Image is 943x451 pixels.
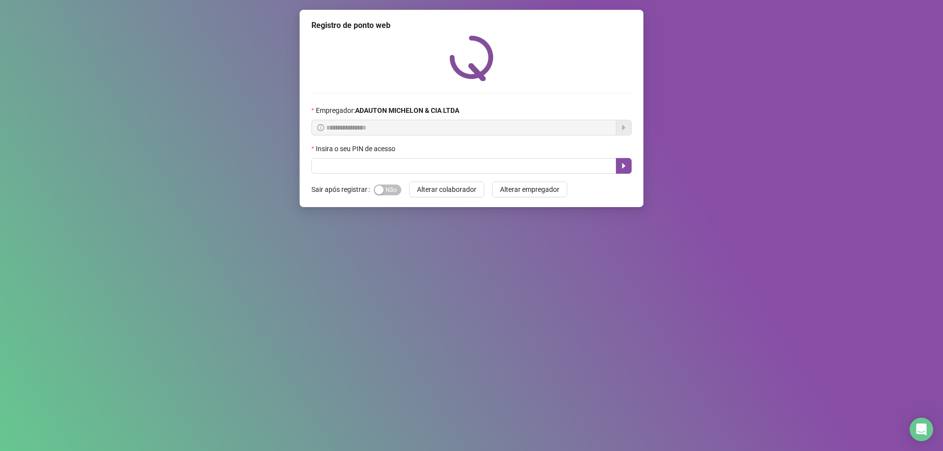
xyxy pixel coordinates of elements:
div: Open Intercom Messenger [910,418,933,441]
img: QRPoint [449,35,494,81]
div: Registro de ponto web [311,20,632,31]
strong: ADAUTON MICHELON & CIA LTDA [355,106,459,114]
span: caret-right [620,162,628,170]
label: Sair após registrar [311,182,374,197]
button: Alterar colaborador [409,182,484,197]
button: Alterar empregador [492,182,567,197]
span: Empregador : [316,105,459,116]
span: info-circle [317,124,324,131]
span: Alterar empregador [500,184,559,195]
span: Alterar colaborador [417,184,476,195]
label: Insira o seu PIN de acesso [311,143,402,154]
